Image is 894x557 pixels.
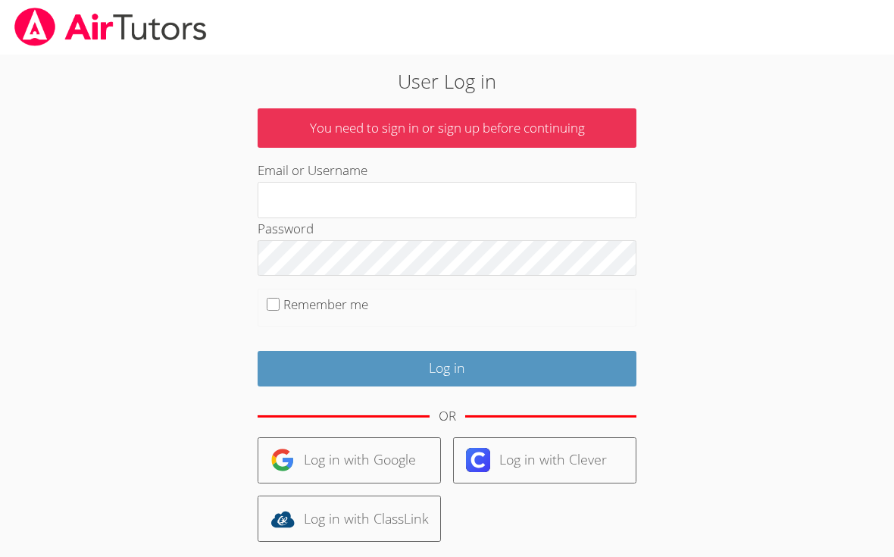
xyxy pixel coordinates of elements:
label: Email or Username [258,161,367,179]
p: You need to sign in or sign up before continuing [258,108,636,149]
input: Log in [258,351,636,386]
img: google-logo-50288ca7cdecda66e5e0955fdab243c47b7ad437acaf1139b6f446037453330a.svg [270,448,295,472]
h2: User Log in [205,67,688,95]
a: Log in with ClassLink [258,496,441,542]
a: Log in with Google [258,437,441,483]
a: Log in with Clever [453,437,636,483]
img: clever-logo-6eab21bc6e7a338710f1a6ff85c0baf02591cd810cc4098c63d3a4b26e2feb20.svg [466,448,490,472]
label: Remember me [283,296,368,313]
label: Password [258,220,314,237]
div: OR [439,405,456,427]
img: classlink-logo-d6bb404cc1216ec64c9a2012d9dc4662098be43eaf13dc465df04b49fa7ab582.svg [270,507,295,531]
img: airtutors_banner-c4298cdbf04f3fff15de1276eac7730deb9818008684d7c2e4769d2f7ddbe033.png [13,8,208,46]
